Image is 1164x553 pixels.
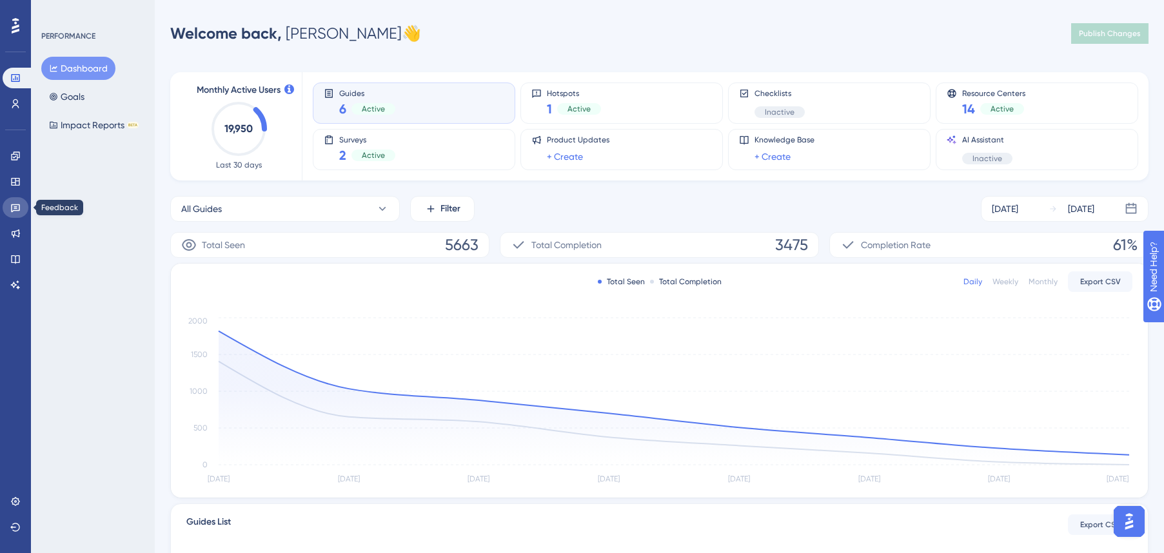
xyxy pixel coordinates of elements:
[991,104,1014,114] span: Active
[1071,23,1149,44] button: Publish Changes
[567,104,591,114] span: Active
[186,514,231,535] span: Guides List
[728,474,750,483] tspan: [DATE]
[1080,276,1121,287] span: Export CSV
[216,160,262,170] span: Last 30 days
[170,24,282,43] span: Welcome back,
[962,88,1025,97] span: Resource Centers
[191,350,208,359] tspan: 1500
[208,474,230,483] tspan: [DATE]
[170,23,421,44] div: [PERSON_NAME] 👋
[197,82,281,98] span: Monthly Active Users
[193,423,208,432] tspan: 500
[963,276,982,287] div: Daily
[1113,235,1138,255] span: 61%
[755,135,814,145] span: Knowledge Base
[170,196,400,222] button: All Guides
[1068,201,1094,217] div: [DATE]
[41,85,92,108] button: Goals
[339,100,346,118] span: 6
[1079,28,1141,39] span: Publish Changes
[972,153,1002,164] span: Inactive
[224,122,253,135] text: 19,950
[1068,514,1132,535] button: Export CSV
[41,57,115,80] button: Dashboard
[755,149,791,164] a: + Create
[468,474,489,483] tspan: [DATE]
[547,135,609,145] span: Product Updates
[1029,276,1058,287] div: Monthly
[547,149,583,164] a: + Create
[962,135,1012,145] span: AI Assistant
[775,235,808,255] span: 3475
[339,135,395,144] span: Surveys
[1068,271,1132,292] button: Export CSV
[1110,502,1149,541] iframe: UserGuiding AI Assistant Launcher
[202,237,245,253] span: Total Seen
[598,276,645,287] div: Total Seen
[339,88,395,97] span: Guides
[188,316,208,325] tspan: 2000
[650,276,722,287] div: Total Completion
[440,201,460,217] span: Filter
[410,196,475,222] button: Filter
[202,460,208,469] tspan: 0
[445,235,478,255] span: 5663
[1107,474,1129,483] tspan: [DATE]
[190,387,208,396] tspan: 1000
[992,276,1018,287] div: Weekly
[181,201,222,217] span: All Guides
[1080,519,1121,530] span: Export CSV
[547,100,552,118] span: 1
[992,201,1018,217] div: [DATE]
[598,474,620,483] tspan: [DATE]
[547,88,601,97] span: Hotspots
[765,107,794,117] span: Inactive
[755,88,805,99] span: Checklists
[858,474,880,483] tspan: [DATE]
[41,113,146,137] button: Impact ReportsBETA
[127,122,139,128] div: BETA
[338,474,360,483] tspan: [DATE]
[339,146,346,164] span: 2
[41,31,95,41] div: PERFORMANCE
[362,104,385,114] span: Active
[362,150,385,160] span: Active
[30,3,81,19] span: Need Help?
[531,237,602,253] span: Total Completion
[962,100,975,118] span: 14
[861,237,931,253] span: Completion Rate
[988,474,1010,483] tspan: [DATE]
